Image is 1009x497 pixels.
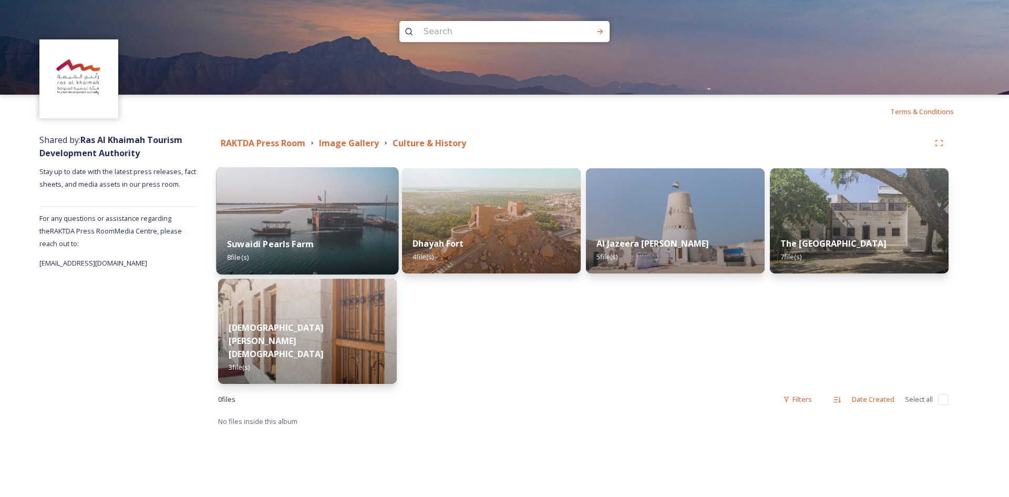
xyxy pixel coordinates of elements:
strong: Al Jazeera [PERSON_NAME] [596,238,709,249]
img: 44f66b72-42a6-4528-a7ac-8a51550d8442.jpg [770,168,949,273]
strong: Suwaidi Pearls Farm [227,238,314,250]
strong: Image Gallery [319,137,379,149]
span: 8 file(s) [227,252,249,262]
span: Select all [905,394,933,404]
span: 4 file(s) [413,252,434,261]
span: 7 file(s) [780,252,801,261]
div: Date Created [847,389,900,410]
span: 0 file s [218,394,235,404]
img: 6b7d8121-97fe-4244-afa0-4d3332a57728.jpg [586,168,765,273]
span: No files inside this album [218,417,297,426]
strong: RAKTDA Press Room [221,137,305,149]
a: Terms & Conditions [890,105,970,118]
span: Stay up to date with the latest press releases, fact sheets, and media assets in our press room. [39,167,198,189]
strong: The [GEOGRAPHIC_DATA] [780,238,887,249]
img: Logo_RAKTDA_RGB-01.png [41,41,117,117]
span: For any questions or assistance regarding the RAKTDA Press Room Media Centre, please reach out to: [39,214,182,248]
strong: [DEMOGRAPHIC_DATA][PERSON_NAME][DEMOGRAPHIC_DATA] [229,322,324,360]
span: Terms & Conditions [890,107,954,116]
span: [EMAIL_ADDRESS][DOMAIN_NAME] [39,258,147,268]
span: Shared by: [39,134,182,159]
span: 3 file(s) [229,362,250,372]
img: 16a577d5-979f-448a-9be0-2fa70bd1eae0.jpg [217,167,399,275]
div: Filters [778,389,817,410]
strong: Ras Al Khaimah Tourism Development Authority [39,134,182,159]
strong: Dhayah Fort [413,238,464,249]
span: 5 file(s) [596,252,617,261]
img: 936a992d-5b39-425c-96b8-111042b33ac8.jpg [218,279,397,384]
img: 21f13973-0c2b-4138-b2f3-8f4bea45de3a.jpg [402,168,581,273]
strong: Culture & History [393,137,466,149]
input: Search [418,20,562,43]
